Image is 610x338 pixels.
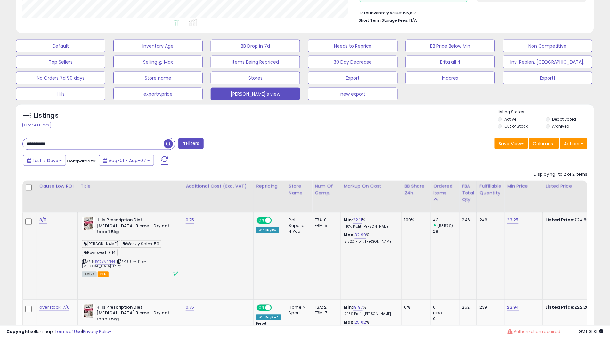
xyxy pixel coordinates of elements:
[83,328,111,334] a: Privacy Policy
[503,56,592,68] button: Inv. Replen. [GEOGRAPHIC_DATA].
[113,40,203,52] button: Inventory Age
[308,40,397,52] button: Needs to Reprice
[498,109,594,115] p: Listing States:
[82,217,95,230] img: 51wUB9VgQLL._SL40_.jpg
[546,217,599,223] div: £24.80
[82,249,118,256] span: Reviewed: 8.14
[503,72,592,84] button: Export1
[344,217,353,223] b: Min:
[406,72,495,84] button: Indorex
[39,183,75,190] div: Cause Low ROI
[257,218,265,224] span: ON
[34,111,59,120] h5: Listings
[353,304,363,311] a: 19.97
[80,183,180,190] div: Title
[534,172,588,178] div: Displaying 1 to 2 of 2 items
[462,183,474,203] div: FBA Total Qty
[23,155,66,166] button: Last 7 Days
[529,138,559,149] button: Columns
[344,240,397,244] p: 15.52% Profit [PERSON_NAME]
[113,56,203,68] button: Selling @ Max
[289,305,307,316] div: Home N Sport
[308,88,397,100] button: new export
[355,232,366,239] a: 32.99
[344,232,397,244] div: %
[462,217,472,223] div: 246
[67,158,96,164] span: Compared to:
[404,305,426,310] div: 0%
[55,328,82,334] a: Terms of Use
[211,72,300,84] button: Stores
[344,183,399,190] div: Markup on Cost
[560,138,588,149] button: Actions
[98,272,109,277] span: FBA
[121,240,161,248] span: Weekly Sales: 50
[433,316,459,322] div: 0
[39,304,69,311] a: overstock. 7/6
[257,305,265,310] span: ON
[315,217,336,223] div: FBA: 0
[437,224,453,229] small: (53.57%)
[99,155,154,166] button: Aug-01 - Aug-07
[504,123,528,129] label: Out of Stock
[109,157,146,164] span: Aug-01 - Aug-07
[546,183,601,190] div: Listed Price
[353,217,362,224] a: 22.11
[315,305,336,310] div: FBA: 2
[95,259,115,265] a: B07YVFP144
[480,217,500,223] div: 246
[344,312,397,317] p: 10.16% Profit [PERSON_NAME]
[256,227,279,233] div: Win BuyBox
[82,305,95,318] img: 51wUB9VgQLL._SL40_.jpg
[289,183,309,197] div: Store Name
[433,229,459,235] div: 28
[344,225,397,229] p: 11.10% Profit [PERSON_NAME]
[315,183,338,197] div: Num of Comp.
[186,183,251,190] div: Additional Cost (Exc. VAT)
[256,315,281,320] div: Win BuyBox *
[186,217,194,224] a: 0.75
[271,218,281,224] span: OFF
[308,56,397,68] button: 30 Day Decrease
[433,311,442,316] small: (0%)
[406,56,495,68] button: Brita all 4
[495,138,528,149] button: Save View
[82,272,97,277] span: All listings currently available for purchase on Amazon
[113,88,203,100] button: exportwprice
[315,223,336,229] div: FBM: 5
[410,17,417,23] span: N/A
[39,217,47,224] a: 8/11
[37,181,77,213] th: CSV column name: cust_attr_5_Cause Low ROI
[82,217,178,277] div: ASIN:
[178,138,203,149] button: Filters
[546,304,575,310] b: Listed Price:
[344,304,353,310] b: Min:
[507,217,519,224] a: 23.25
[16,88,105,100] button: Hiils
[507,183,540,190] div: Min Price
[16,40,105,52] button: Default
[96,305,174,324] b: Hills Prescription Diet [MEDICAL_DATA] Biome - Dry cat food 1.5kg
[433,183,457,197] div: Ordered Items
[186,304,194,311] a: 0.75
[462,305,472,310] div: 252
[6,328,30,334] strong: Copyright
[503,40,592,52] button: Non Competitive
[552,116,576,122] label: Deactivated
[82,240,120,248] span: [PERSON_NAME]
[344,232,355,238] b: Max:
[344,305,397,317] div: %
[344,217,397,229] div: %
[359,10,402,16] b: Total Inventory Value:
[404,183,428,197] div: BB Share 24h.
[359,9,583,16] li: €5,812
[315,310,336,316] div: FBM: 7
[6,329,111,335] div: seller snap | |
[308,72,397,84] button: Export
[504,116,516,122] label: Active
[433,217,459,223] div: 43
[16,56,105,68] button: Top Sellers
[533,140,553,147] span: Columns
[552,123,570,129] label: Archived
[16,72,105,84] button: No Orders 7d 90 days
